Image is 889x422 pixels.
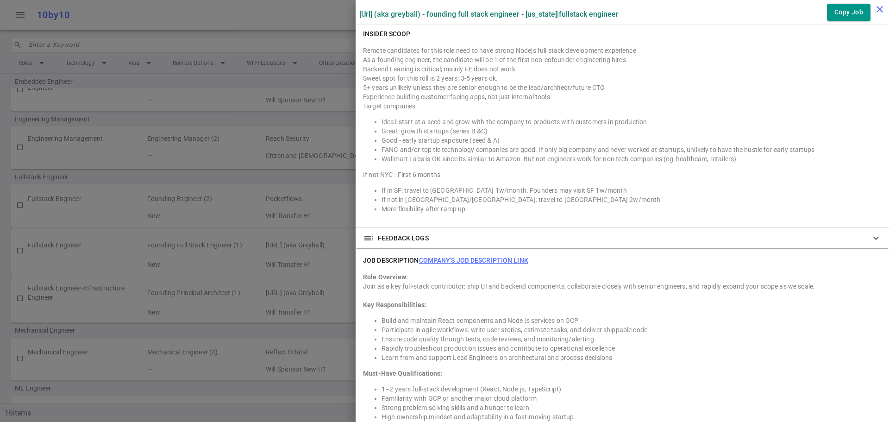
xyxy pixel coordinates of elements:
[363,74,882,83] div: Sweet spot for this roll is 2 years; 3-5 years ok.
[382,186,882,195] li: If in SF: travel to [GEOGRAPHIC_DATA] 1w/month. Founders may visit SF 1w/month
[356,228,889,248] div: FEEDBACK LOGS
[363,46,882,55] div: Remote candidates for this role need to have strong Nodejs full stack development experience
[382,136,882,145] li: Good - early startup exposure (seed & A)
[378,233,429,243] span: FEEDBACK LOGS
[827,4,870,21] button: Copy Job
[363,370,443,377] strong: Must-Have Qualifications:
[382,325,882,334] li: Participate in agile workflows: write user stories, estimate tasks, and deliver shippable code
[382,316,882,325] li: Build and maintain React components and Node.js services on GCP
[382,195,882,204] li: If not in [GEOGRAPHIC_DATA]/[GEOGRAPHIC_DATA]: travel to [GEOGRAPHIC_DATA] 2w/month
[363,64,882,74] div: Backend Leaning is critical; mainly FE does not work
[419,257,528,264] a: Company's job description link
[382,384,882,394] li: 1–2 years full-stack development (React, Node.js, TypeScript)
[382,412,882,422] li: High ownership mindset and adaptability in a fast-moving startup
[359,10,619,19] label: [URL] (aka Greyball) - Founding Full Stack Engineer - [US_STATE] | Fullstack Engineer
[382,126,882,136] li: Great: growth startups (series B &C)
[382,154,882,164] li: Wallmart Labs is OK since its similar to Amazon. But not engineers work for non tech companies (e...
[870,233,882,244] span: expand_more
[382,204,882,214] li: More flexibility after ramp up
[382,145,882,154] li: FANG and/or top tie technology companies are good. If only big company and never worked at startu...
[363,29,410,38] h6: INSIDER SCOOP
[363,301,426,309] strong: Key Responsibilities:
[363,273,408,281] strong: Role Overview:
[382,353,882,362] li: Learn from and support Lead Engineers on architectural and process decisions
[382,334,882,344] li: Ensure code quality through tests, code reviews, and monitoring/alerting
[382,344,882,353] li: Rapidly troubleshoot production issues and contribute to operational excellence
[363,55,882,64] div: As a founding engineer, the candidate will be 1 of the first non-cofounder engineering hires
[382,394,882,403] li: Familiarity with GCP or another major cloud platform
[363,83,882,92] div: 5+ years unlikely unless they are senior enough to be the lead/architect/future CTO
[363,170,882,179] div: If not NYC - First 6 months
[363,233,374,244] span: toc
[363,101,882,111] div: Target companies
[363,92,882,101] div: Experience building customer facing apps, not just internal tools
[382,117,882,126] li: Ideal: start at a seed and grow with the company to products with customers in production
[874,4,885,15] i: close
[382,403,882,412] li: Strong problem-solving skills and a hunger to learn
[363,282,882,291] div: Join as a key full-stack contributor: ship UI and backend components, collaborate closely with se...
[363,256,528,265] h6: JOB DESCRIPTION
